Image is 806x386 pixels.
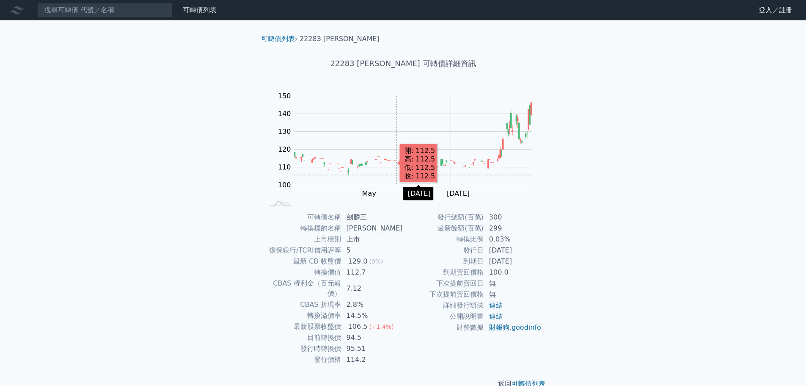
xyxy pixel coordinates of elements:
[484,267,542,278] td: 100.0
[484,245,542,256] td: [DATE]
[37,3,173,17] input: 搜尋可轉債 代號／名稱
[264,332,341,343] td: 目前轉換價
[489,312,503,320] a: 連結
[264,234,341,245] td: 上市櫃別
[264,223,341,234] td: 轉換標的名稱
[261,34,297,44] li: ›
[264,310,341,321] td: 轉換溢價率
[403,311,484,322] td: 公開說明書
[403,212,484,223] td: 發行總額(百萬)
[264,299,341,310] td: CBAS 折現率
[264,354,341,365] td: 發行價格
[341,234,403,245] td: 上市
[278,110,291,118] tspan: 140
[341,299,403,310] td: 2.8%
[341,267,403,278] td: 112.7
[369,323,393,330] span: (+1.4%)
[341,212,403,223] td: 劍麟三
[341,332,403,343] td: 94.5
[278,128,291,136] tspan: 130
[278,163,291,171] tspan: 110
[484,256,542,267] td: [DATE]
[341,354,403,365] td: 114.2
[484,234,542,245] td: 0.03%
[512,323,541,331] a: goodinfo
[484,289,542,300] td: 無
[489,323,509,331] a: 財報狗
[347,256,369,267] div: 129.0
[341,310,403,321] td: 14.5%
[403,223,484,234] td: 最新餘額(百萬)
[447,189,470,197] tspan: [DATE]
[264,212,341,223] td: 可轉債名稱
[403,245,484,256] td: 發行日
[261,35,295,43] a: 可轉債列表
[403,267,484,278] td: 到期賣回價格
[362,189,376,197] tspan: May
[341,223,403,234] td: [PERSON_NAME]
[183,6,217,14] a: 可轉債列表
[403,322,484,333] td: 財務數據
[341,278,403,299] td: 7.12
[254,58,552,69] h1: 22283 [PERSON_NAME] 可轉債詳細資訊
[341,343,403,354] td: 95.51
[484,278,542,289] td: 無
[264,256,341,267] td: 最新 CB 收盤價
[484,212,542,223] td: 300
[264,343,341,354] td: 發行時轉換價
[403,278,484,289] td: 下次提前賣回日
[484,223,542,234] td: 299
[300,34,380,44] li: 22283 [PERSON_NAME]
[278,145,291,153] tspan: 120
[484,322,542,333] td: ,
[403,234,484,245] td: 轉換比例
[752,3,799,17] a: 登入／註冊
[264,245,341,256] td: 擔保銀行/TCRI信用評等
[403,289,484,300] td: 下次提前賣回價格
[264,278,341,299] td: CBAS 權利金（百元報價）
[369,258,383,265] span: (0%)
[278,181,291,189] tspan: 100
[278,92,291,100] tspan: 150
[347,322,369,332] div: 106.5
[489,301,503,309] a: 連結
[403,256,484,267] td: 到期日
[403,300,484,311] td: 詳細發行辦法
[341,245,403,256] td: 5
[274,92,545,197] g: Chart
[264,321,341,332] td: 最新股票收盤價
[264,267,341,278] td: 轉換價值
